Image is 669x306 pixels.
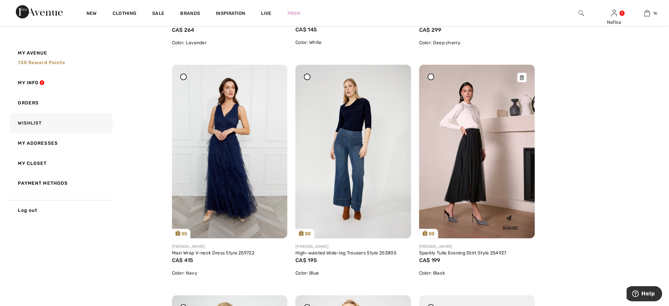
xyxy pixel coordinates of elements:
a: High-waisted Wide-leg Trousers Style 253805 [295,250,396,256]
span: 130 Reward points [18,60,65,65]
img: My Info [612,9,617,17]
span: CA$ 299 [419,27,442,33]
span: CA$ 199 [419,257,441,264]
a: New [86,11,97,18]
a: Brands [181,11,200,18]
a: Wishlist [9,113,113,133]
a: Orders [9,93,113,113]
span: Inspiration [216,11,245,18]
a: 35 [172,65,288,239]
span: CA$ 415 [172,257,193,264]
span: My Avenue [18,50,48,57]
img: search the website [579,9,584,17]
a: Sparkly Tulle Evening Skirt Style 254927 [419,250,507,256]
a: Log out [9,200,113,221]
a: 30 [295,65,411,239]
div: [PERSON_NAME] [419,244,535,250]
a: Live [261,10,272,17]
img: frank-lyman-dresses-jumpsuits-navy_259722_3_3d6a_search.jpg [172,65,288,239]
img: joseph-ribkoff-skirts-black_254927a_1_5586_search.jpg [419,65,535,239]
span: 16 [653,10,658,16]
div: Share [491,210,530,234]
a: Clothing [113,11,136,18]
iframe: Opens a widget where you can find more information [627,286,662,303]
div: Color: Navy [172,270,288,277]
div: [PERSON_NAME] [172,244,288,250]
a: Sale [152,11,164,18]
a: My Closet [9,153,113,173]
a: Prom [287,10,301,17]
span: CA$ 145 [295,26,317,33]
div: [PERSON_NAME] [295,244,411,250]
a: Maxi Wrap V-neck Dress Style 259722 [172,250,255,256]
div: Color: Lavender [172,39,288,46]
a: 16 [631,9,663,17]
span: CA$ 195 [295,257,317,264]
a: My Addresses [9,133,113,153]
img: 1ère Avenue [16,5,63,19]
span: CA$ 264 [172,27,194,33]
a: Sign In [612,10,617,16]
a: My Info [9,73,113,93]
a: Payment Methods [9,173,113,194]
div: Nafisa [598,19,630,26]
div: Color: Deep cherry [419,39,535,46]
div: Color: Black [419,270,535,277]
img: My Bag [645,9,650,17]
a: 30 [419,65,535,239]
div: Color: White [295,39,411,46]
div: Color: Blue [295,270,411,277]
img: frank-lyman-pants-blue_253805_1_f62e_search.jpg [295,65,411,239]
